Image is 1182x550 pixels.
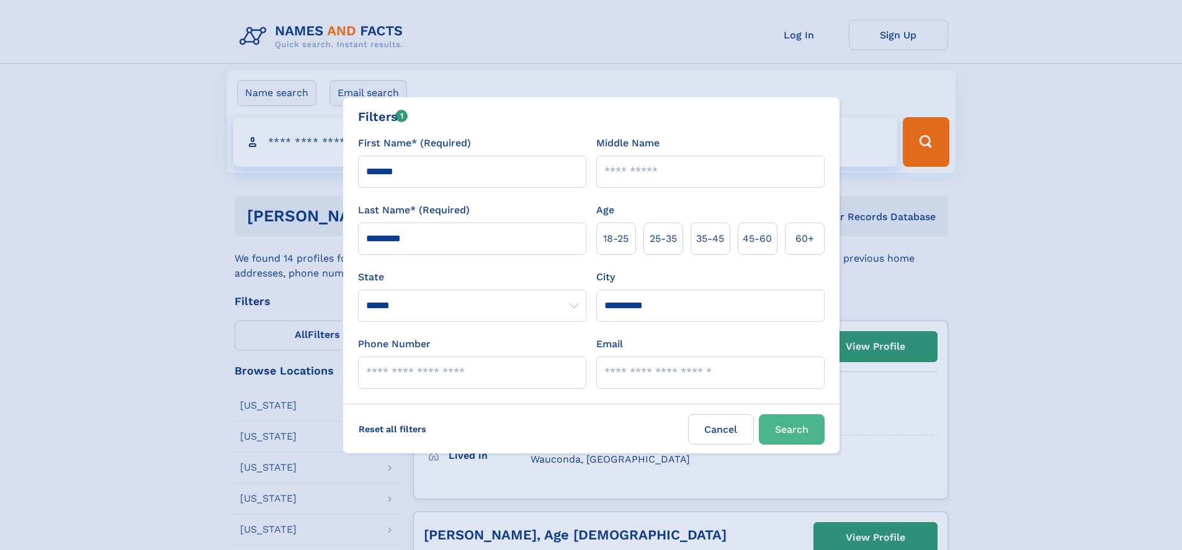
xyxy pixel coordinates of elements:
label: Cancel [688,414,754,445]
span: 35‑45 [696,231,724,246]
label: Middle Name [596,136,660,151]
label: State [358,270,586,285]
span: 60+ [795,231,814,246]
button: Search [759,414,825,445]
label: City [596,270,615,285]
label: Last Name* (Required) [358,203,470,218]
div: Filters [358,107,408,126]
span: 18‑25 [603,231,629,246]
label: Reset all filters [351,414,434,444]
label: First Name* (Required) [358,136,471,151]
label: Age [596,203,614,218]
label: Email [596,337,623,352]
span: 25‑35 [650,231,677,246]
span: 45‑60 [743,231,772,246]
label: Phone Number [358,337,431,352]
